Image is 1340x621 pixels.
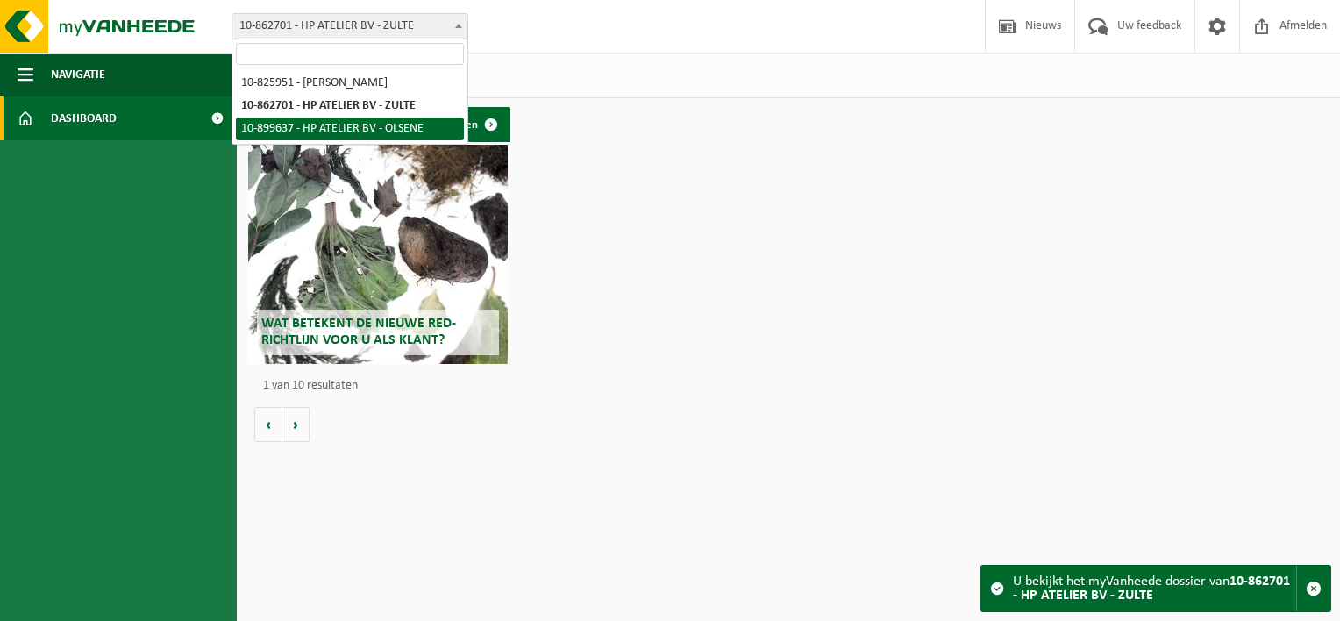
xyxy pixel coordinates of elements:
span: Dashboard [51,96,117,140]
li: 10-862701 - HP ATELIER BV - ZULTE [236,95,464,118]
li: 10-899637 - HP ATELIER BV - OLSENE [236,118,464,140]
span: 10-862701 - HP ATELIER BV - ZULTE [232,13,468,39]
strong: 10-862701 - HP ATELIER BV - ZULTE [1013,575,1290,603]
button: Vorige [254,407,282,442]
span: 10-862701 - HP ATELIER BV - ZULTE [232,14,467,39]
li: 10-825951 - [PERSON_NAME] [236,72,464,95]
button: Volgende [282,407,310,442]
span: Wat betekent de nieuwe RED-richtlijn voor u als klant? [261,317,456,347]
p: 1 van 10 resultaten [263,380,502,392]
div: U bekijkt het myVanheede dossier van [1013,566,1296,611]
a: Wat betekent de nieuwe RED-richtlijn voor u als klant? [248,145,508,364]
span: Navigatie [51,53,105,96]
